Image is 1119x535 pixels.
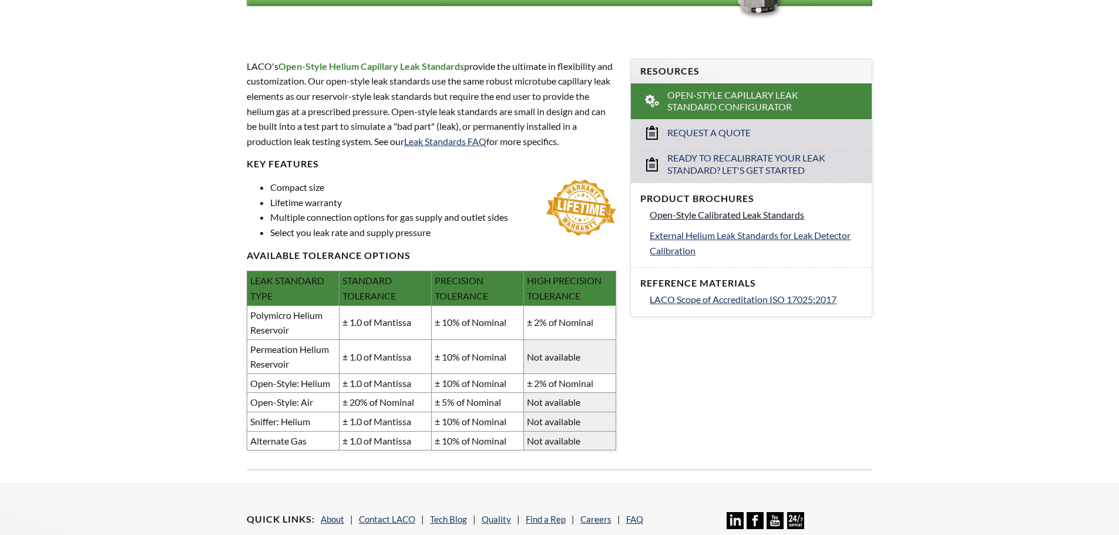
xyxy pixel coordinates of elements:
[787,512,804,529] img: 24/7 Support Icon
[270,195,617,210] li: Lifetime warranty
[650,228,862,258] a: External Helium Leak Standards for Leak Detector Calibration
[650,209,804,220] span: Open-Style Calibrated Leak Standards
[247,374,339,393] td: Open-Style: Helium
[650,207,862,223] a: Open-Style Calibrated Leak Standards
[404,136,486,147] a: Leak Standards FAQ
[247,339,339,374] td: Permeation Helium Reservoir
[247,59,617,149] p: provide the ultimate in flexibility and customization. Our open-style leak standards use the same...
[435,275,488,301] span: PRECISION TOLERANCE
[339,305,431,339] td: ± 1.0 of Mantissa
[339,412,431,432] td: ± 1.0 of Mantissa
[278,60,464,72] strong: Open-Style Helium Capillary Leak Standards
[432,412,524,432] td: ± 10% of Nominal
[667,89,837,114] span: Open-Style Capillary Leak Standard Configurator
[631,146,872,183] a: Ready to Recalibrate Your Leak Standard? Let's Get Started
[524,339,616,374] td: Not available
[650,230,851,256] span: External Helium Leak Standards for Leak Detector Calibration
[270,210,617,225] li: Multiple connection options for gas supply and outlet sides
[787,520,804,531] a: 24/7 Support
[430,514,467,524] a: Tech Blog
[432,393,524,412] td: ± 5% of Nominal
[247,431,339,450] td: Alternate Gas
[631,83,872,120] a: Open-Style Capillary Leak Standard Configurator
[640,277,862,290] h4: Reference Materials
[247,60,278,72] span: LACO's
[546,180,616,235] img: lifetime-warranty.jpg
[247,250,617,262] h4: available Tolerance options
[580,514,611,524] a: Careers
[321,514,344,524] a: About
[432,305,524,339] td: ± 10% of Nominal
[527,275,601,301] span: HIGH PRECISION TOLERANCE
[640,193,862,205] h4: Product Brochures
[247,513,315,526] h4: Quick Links
[247,158,617,170] h4: Key FEATURES
[524,374,616,393] td: ± 2% of Nominal
[650,294,836,305] span: LACO Scope of Accreditation ISO 17025:2017
[359,514,415,524] a: Contact LACO
[524,412,616,432] td: Not available
[270,225,617,240] li: Select you leak rate and supply pressure
[339,339,431,374] td: ± 1.0 of Mantissa
[247,393,339,412] td: Open-Style: Air
[339,374,431,393] td: ± 1.0 of Mantissa
[631,119,872,146] a: Request a Quote
[247,305,339,339] td: Polymicro Helium Reservoir
[524,393,616,412] td: Not available
[432,339,524,374] td: ± 10% of Nominal
[524,431,616,450] td: Not available
[626,514,643,524] a: FAQ
[247,412,339,432] td: Sniffer: Helium
[270,180,617,195] li: Compact size
[667,127,751,139] span: Request a Quote
[250,275,324,301] span: LEAK STANDARD TYPE
[342,275,396,301] span: STANDARD TOLERANCE
[526,514,566,524] a: Find a Rep
[339,431,431,450] td: ± 1.0 of Mantissa
[524,305,616,339] td: ± 2% of Nominal
[339,393,431,412] td: ± 20% of Nominal
[640,65,862,78] h4: Resources
[432,374,524,393] td: ± 10% of Nominal
[432,431,524,450] td: ± 10% of Nominal
[650,292,862,307] a: LACO Scope of Accreditation ISO 17025:2017
[667,152,837,177] span: Ready to Recalibrate Your Leak Standard? Let's Get Started
[482,514,511,524] a: Quality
